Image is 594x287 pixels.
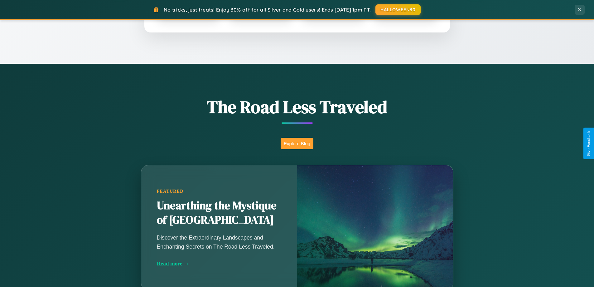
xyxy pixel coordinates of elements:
[157,199,282,227] h2: Unearthing the Mystique of [GEOGRAPHIC_DATA]
[587,131,591,156] div: Give Feedback
[157,189,282,194] div: Featured
[375,4,421,15] button: HALLOWEEN30
[281,138,313,149] button: Explore Blog
[110,95,484,119] h1: The Road Less Traveled
[164,7,371,13] span: No tricks, just treats! Enjoy 30% off for all Silver and Gold users! Ends [DATE] 1pm PT.
[157,233,282,251] p: Discover the Extraordinary Landscapes and Enchanting Secrets on The Road Less Traveled.
[157,260,282,267] div: Read more →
